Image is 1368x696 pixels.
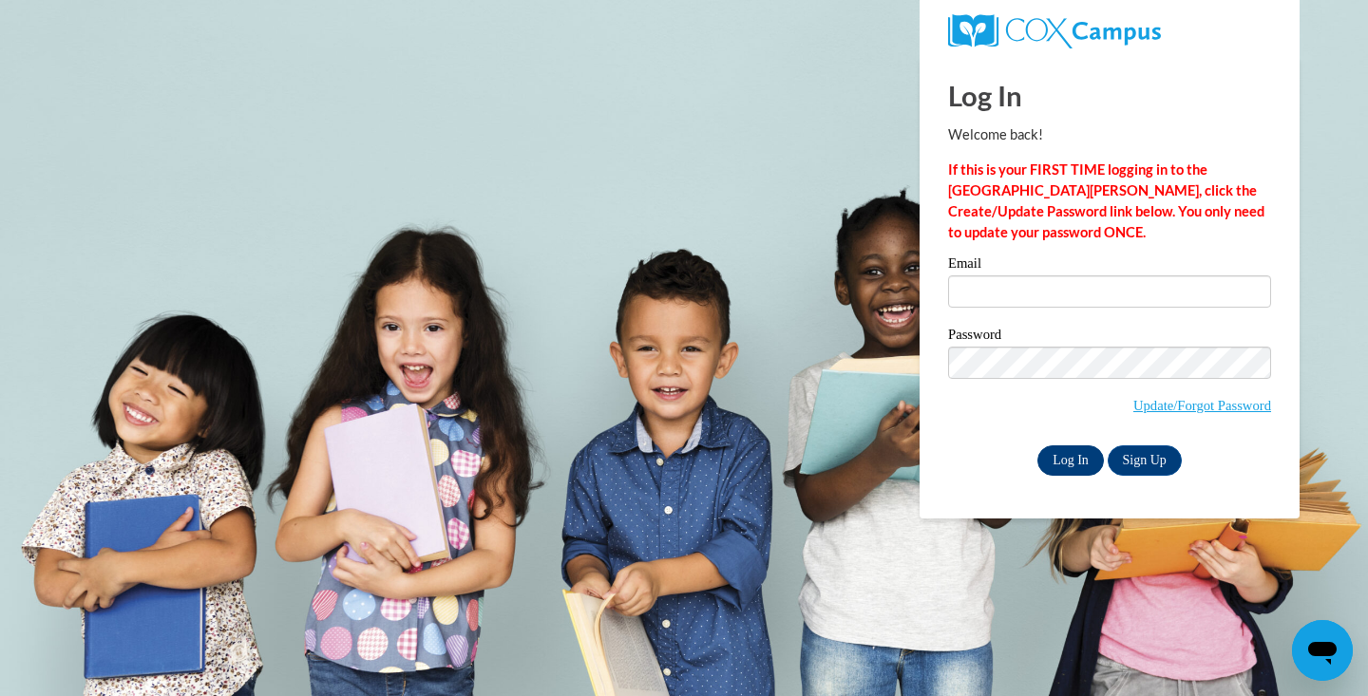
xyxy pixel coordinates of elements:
iframe: Button to launch messaging window [1292,620,1353,681]
a: Sign Up [1108,445,1182,476]
a: Update/Forgot Password [1133,398,1271,413]
a: COX Campus [948,14,1271,48]
label: Password [948,328,1271,347]
h1: Log In [948,76,1271,115]
img: COX Campus [948,14,1161,48]
strong: If this is your FIRST TIME logging in to the [GEOGRAPHIC_DATA][PERSON_NAME], click the Create/Upd... [948,161,1264,240]
p: Welcome back! [948,124,1271,145]
input: Log In [1037,445,1104,476]
label: Email [948,256,1271,275]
